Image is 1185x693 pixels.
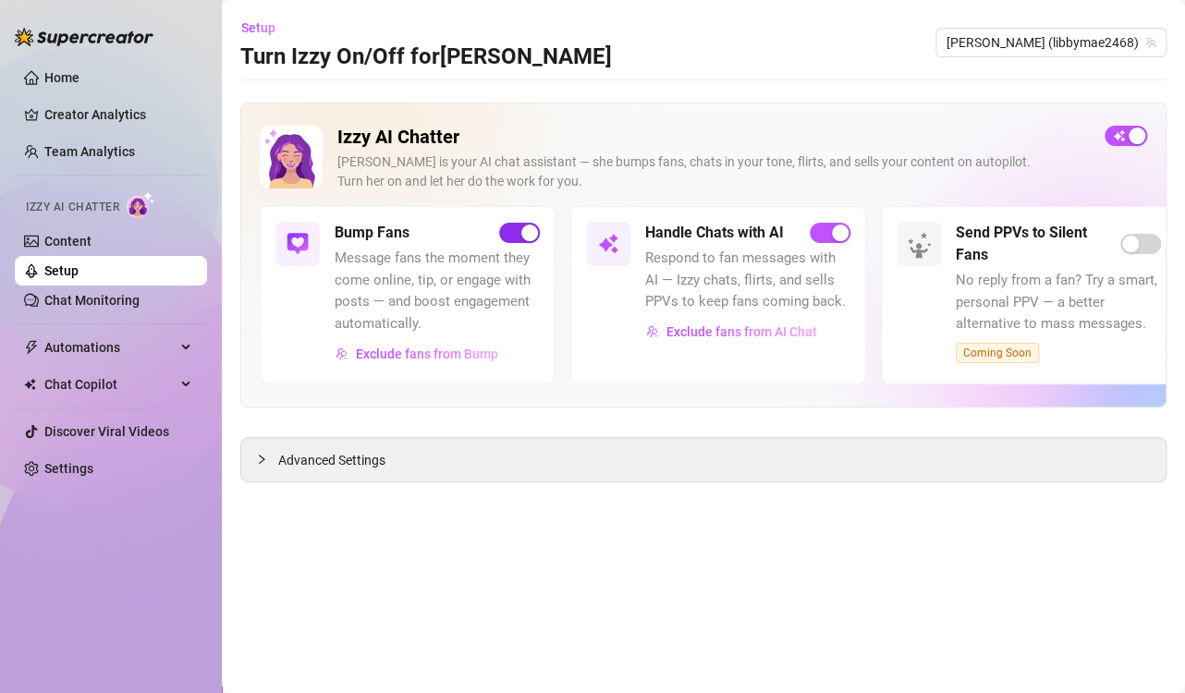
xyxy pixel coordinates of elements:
[240,13,290,43] button: Setup
[256,449,278,469] div: collapsed
[241,20,275,35] span: Setup
[260,126,323,188] img: Izzy AI Chatter
[646,325,659,338] img: svg%3e
[44,333,176,362] span: Automations
[597,233,619,255] img: svg%3e
[335,248,540,334] span: Message fans the moment they come online, tip, or engage with posts — and boost engagement automa...
[956,222,1120,266] h5: Send PPVs to Silent Fans
[44,100,192,129] a: Creator Analytics
[287,233,309,255] img: svg%3e
[24,340,39,355] span: thunderbolt
[44,234,92,249] a: Content
[337,126,1090,149] h2: Izzy AI Chatter
[645,317,818,346] button: Exclude fans from AI Chat
[44,293,140,308] a: Chat Monitoring
[356,346,498,361] span: Exclude fans from Bump
[645,248,850,313] span: Respond to fan messages with AI — Izzy chats, flirts, and sells PPVs to keep fans coming back.
[24,378,36,391] img: Chat Copilot
[15,28,153,46] img: logo-BBDzfeDw.svg
[44,70,79,85] a: Home
[645,222,784,244] h5: Handle Chats with AI
[44,424,169,439] a: Discover Viral Videos
[44,370,176,399] span: Chat Copilot
[956,270,1161,335] span: No reply from a fan? Try a smart, personal PPV — a better alternative to mass messages.
[337,152,1090,191] div: [PERSON_NAME] is your AI chat assistant — she bumps fans, chats in your tone, flirts, and sells y...
[335,339,499,369] button: Exclude fans from Bump
[278,450,385,470] span: Advanced Settings
[336,347,348,360] img: svg%3e
[335,222,409,244] h5: Bump Fans
[44,263,79,278] a: Setup
[240,43,612,72] h3: Turn Izzy On/Off for [PERSON_NAME]
[907,232,936,261] img: silent-fans-ppv-o-N6Mmdf.svg
[256,454,267,465] span: collapsed
[44,461,93,476] a: Settings
[127,191,155,218] img: AI Chatter
[26,199,119,216] span: Izzy AI Chatter
[44,144,135,159] a: Team Analytics
[956,343,1039,363] span: Coming Soon
[1145,37,1156,48] span: team
[666,324,817,339] span: Exclude fans from AI Chat
[947,29,1155,56] span: Libby (libbymae2468)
